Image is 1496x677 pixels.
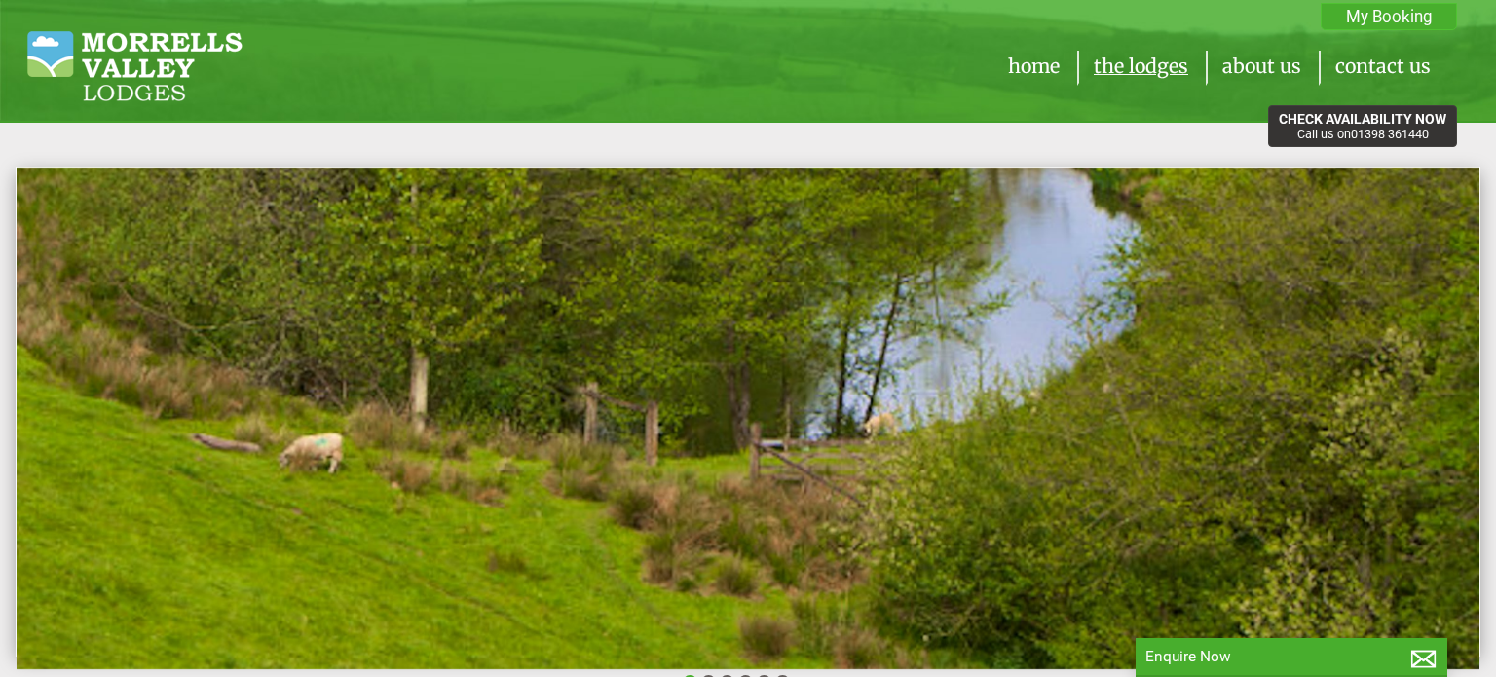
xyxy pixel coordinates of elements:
[27,31,243,101] img: Morrells Valley
[1222,55,1301,78] a: About Us
[1279,111,1446,127] a: Check Availability Now
[1008,55,1060,78] a: Home
[1279,127,1446,141] p: Call us on
[1351,127,1429,141] a: 01398 361440
[1321,3,1457,30] a: My Booking
[1335,55,1431,78] a: Contact Us
[1145,648,1438,665] p: Enquire Now
[1094,55,1188,78] a: The Lodges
